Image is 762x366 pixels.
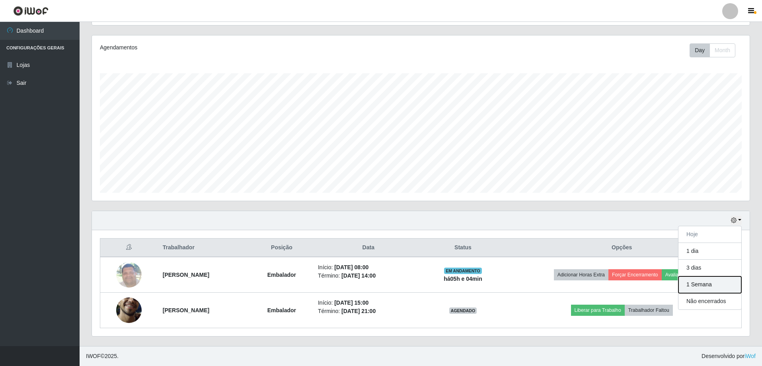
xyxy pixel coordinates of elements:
button: Trabalhador Faltou [625,305,673,316]
img: 1755034904390.jpeg [116,282,142,339]
button: 1 Semana [678,276,741,293]
div: First group [690,43,735,57]
button: 3 dias [678,260,741,276]
li: Término: [318,272,419,280]
button: Hoje [678,226,741,243]
span: AGENDADO [449,307,477,314]
strong: Embalador [267,272,296,278]
span: © 2025 . [86,352,119,360]
button: Month [709,43,735,57]
strong: [PERSON_NAME] [163,272,209,278]
time: [DATE] 14:00 [341,272,376,279]
div: Toolbar with button groups [690,43,742,57]
th: Opções [502,239,741,257]
li: Término: [318,307,419,315]
img: 1697490161329.jpeg [116,258,142,292]
button: 1 dia [678,243,741,260]
span: EM ANDAMENTO [444,268,482,274]
span: IWOF [86,353,101,359]
button: Avaliação [662,269,690,280]
button: Adicionar Horas Extra [554,269,608,280]
a: iWof [744,353,756,359]
button: Liberar para Trabalho [571,305,625,316]
th: Status [424,239,503,257]
time: [DATE] 21:00 [341,308,376,314]
strong: [PERSON_NAME] [163,307,209,313]
li: Início: [318,263,419,272]
button: Forçar Encerramento [608,269,662,280]
th: Posição [250,239,313,257]
th: Data [313,239,424,257]
img: CoreUI Logo [13,6,49,16]
th: Trabalhador [158,239,250,257]
time: [DATE] 15:00 [334,299,368,306]
span: Desenvolvido por [702,352,756,360]
div: Agendamentos [100,43,361,52]
li: Início: [318,299,419,307]
time: [DATE] 08:00 [334,264,368,270]
strong: há 05 h e 04 min [444,276,482,282]
button: Day [690,43,710,57]
strong: Embalador [267,307,296,313]
button: Não encerrados [678,293,741,309]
